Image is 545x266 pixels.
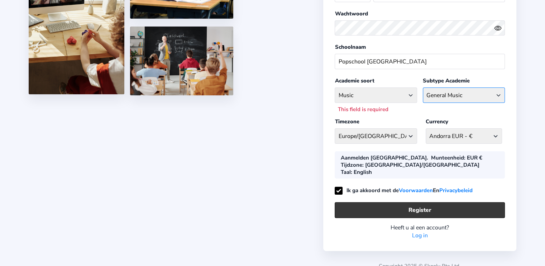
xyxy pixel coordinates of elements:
a: Voorwaarden [398,186,432,195]
ion-icon: eye outline [494,24,502,32]
b: Taal [340,168,350,176]
label: Wachtwoord [335,10,368,17]
a: Privacybeleid [439,186,472,195]
label: Ik ga akkoord met de En [335,187,472,194]
b: Tijdzone [340,161,362,168]
div: : [GEOGRAPHIC_DATA]/[GEOGRAPHIC_DATA] [340,161,479,168]
button: eye outlineeye off outline [494,24,505,32]
label: Timezone [335,118,359,125]
div: Aanmelden [GEOGRAPHIC_DATA]. [340,154,428,161]
label: Academie soort [335,77,374,84]
label: Subtype Academie [423,77,470,84]
input: School name [335,54,505,69]
b: Munteenheid [431,154,464,161]
label: Schoolnaam [335,43,365,51]
a: Log in [412,232,428,239]
div: This field is required [338,106,417,113]
div: : English [340,168,372,176]
label: Currency [426,118,448,125]
div: : EUR € [431,154,482,161]
div: Heeft u al een account? [335,224,505,232]
img: 5.png [130,27,233,95]
button: Register [335,202,505,218]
